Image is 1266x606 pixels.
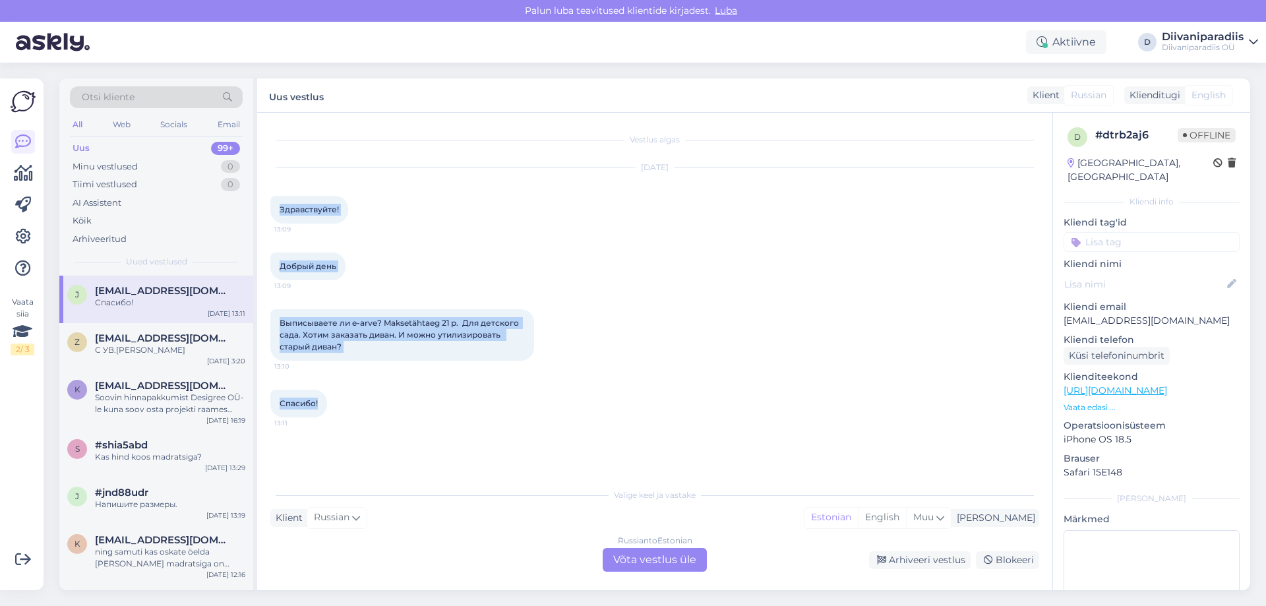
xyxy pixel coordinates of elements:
[208,309,245,318] div: [DATE] 13:11
[274,361,324,371] span: 13:10
[1064,232,1240,252] input: Lisa tag
[1064,402,1240,413] p: Vaata edasi ...
[913,511,934,523] span: Muu
[711,5,741,16] span: Luba
[73,142,90,155] div: Uus
[280,204,339,214] span: Здравствуйте!
[75,289,79,299] span: j
[95,285,232,297] span: juliaprigoda@mail.ru
[73,178,137,191] div: Tiimi vestlused
[1064,466,1240,479] p: Safari 15E148
[1064,216,1240,229] p: Kliendi tag'id
[95,344,245,356] div: С УВ.[PERSON_NAME]
[221,178,240,191] div: 0
[314,510,349,525] span: Russian
[951,511,1035,525] div: [PERSON_NAME]
[1027,88,1060,102] div: Klient
[82,90,135,104] span: Otsi kliente
[1124,88,1180,102] div: Klienditugi
[1064,384,1167,396] a: [URL][DOMAIN_NAME]
[75,539,80,549] span: k
[1064,493,1240,504] div: [PERSON_NAME]
[1162,32,1244,42] div: Diivaniparadiis
[1191,88,1226,102] span: English
[206,510,245,520] div: [DATE] 13:19
[95,487,148,499] span: #jnd88udr
[11,344,34,355] div: 2 / 3
[1064,257,1240,271] p: Kliendi nimi
[1064,433,1240,446] p: iPhone OS 18.5
[95,546,245,570] div: ning samuti kas oskate öelda [PERSON_NAME] madratsiga on toode näidisena Järve keskuse poes väljas?
[75,491,79,501] span: j
[205,463,245,473] div: [DATE] 13:29
[1162,42,1244,53] div: Diivaniparadiis OÜ
[221,160,240,173] div: 0
[1064,333,1240,347] p: Kliendi telefon
[75,337,80,347] span: z
[207,356,245,366] div: [DATE] 3:20
[95,297,245,309] div: Спасибо!
[1064,314,1240,328] p: [EMAIL_ADDRESS][DOMAIN_NAME]
[1064,370,1240,384] p: Klienditeekond
[73,197,121,210] div: AI Assistent
[869,551,971,569] div: Arhiveeri vestlus
[95,392,245,415] div: Soovin hinnapakkumist Desigree OÜ-le kuna soov osta projekti raames aiamööblit AIAMÖÖBEL NASSAU l...
[95,332,232,344] span: zban@list.ru
[75,384,80,394] span: k
[274,281,324,291] span: 13:09
[858,508,906,528] div: English
[206,570,245,580] div: [DATE] 12:16
[1068,156,1213,184] div: [GEOGRAPHIC_DATA], [GEOGRAPHIC_DATA]
[73,160,138,173] div: Minu vestlused
[206,415,245,425] div: [DATE] 16:19
[110,116,133,133] div: Web
[1162,32,1258,53] a: DiivaniparadiisDiivaniparadiis OÜ
[73,214,92,227] div: Kõik
[804,508,858,528] div: Estonian
[215,116,243,133] div: Email
[95,499,245,510] div: Напишите размеры.
[976,551,1039,569] div: Blokeeri
[280,261,336,271] span: Добрый день
[274,418,324,428] span: 13:11
[1138,33,1157,51] div: D
[603,548,707,572] div: Võta vestlus üle
[1064,452,1240,466] p: Brauser
[73,233,127,246] div: Arhiveeritud
[270,134,1039,146] div: Vestlus algas
[70,116,85,133] div: All
[1064,300,1240,314] p: Kliendi email
[1064,347,1170,365] div: Küsi telefoninumbrit
[95,451,245,463] div: Kas hind koos madratsiga?
[270,489,1039,501] div: Valige keel ja vastake
[1095,127,1178,143] div: # dtrb2aj6
[11,89,36,114] img: Askly Logo
[274,224,324,234] span: 13:09
[1026,30,1106,54] div: Aktiivne
[618,535,692,547] div: Russian to Estonian
[95,439,148,451] span: #shia5abd
[270,162,1039,173] div: [DATE]
[1064,277,1224,291] input: Lisa nimi
[95,534,232,546] span: karmenkilk1@gmail.com
[270,511,303,525] div: Klient
[1064,196,1240,208] div: Kliendi info
[1178,128,1236,142] span: Offline
[126,256,187,268] span: Uued vestlused
[280,398,318,408] span: Спасибо!
[1074,132,1081,142] span: d
[75,444,80,454] span: s
[1071,88,1106,102] span: Russian
[1064,419,1240,433] p: Operatsioonisüsteem
[280,318,521,351] span: Выписываете ли e-arve? Maksetähtaeg 21 p. Для детского сада. Хотим заказать диван. И можно утилиз...
[211,142,240,155] div: 99+
[158,116,190,133] div: Socials
[269,86,324,104] label: Uus vestlus
[1064,512,1240,526] p: Märkmed
[95,380,232,392] span: klaire.vaher0@gmail.com
[11,296,34,355] div: Vaata siia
